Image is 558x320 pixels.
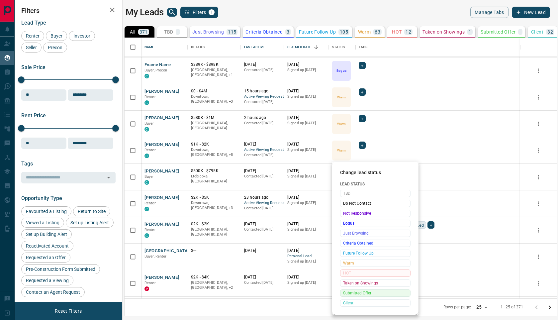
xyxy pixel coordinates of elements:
div: Do Not Contact [340,200,411,207]
div: Just Browsing [340,230,411,237]
div: Warm [340,260,411,267]
div: Taken on Showings [340,279,411,287]
span: Future Follow Up [343,250,408,257]
span: Warm [343,260,408,267]
span: Taken on Showings [343,280,408,286]
div: Client [340,299,411,307]
span: Criteria Obtained [343,240,408,247]
span: Client [343,300,408,306]
div: Criteria Obtained [340,240,411,247]
div: TBD [340,190,411,197]
span: TBD [343,190,408,197]
span: Do Not Contact [343,200,408,207]
span: Just Browsing [343,230,408,237]
span: Submitted Offer [343,290,408,296]
div: Not Responsive [340,210,411,217]
span: Bogus [343,220,408,227]
div: Submitted Offer [340,289,411,297]
span: Lead Status [340,182,411,186]
div: Future Follow Up [340,250,411,257]
span: Not Responsive [343,210,408,217]
div: Bogus [340,220,411,227]
span: Change lead status [340,170,411,175]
